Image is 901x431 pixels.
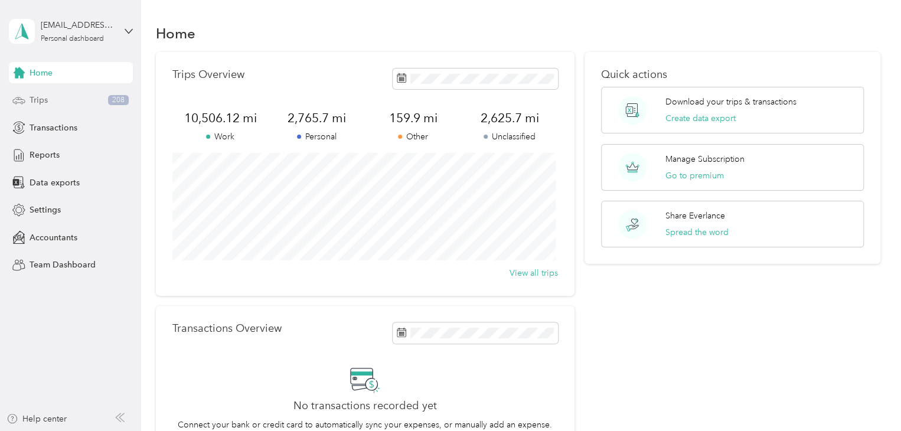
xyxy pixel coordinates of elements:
[835,365,901,431] iframe: Everlance-gr Chat Button Frame
[178,419,552,431] p: Connect your bank or credit card to automatically sync your expenses, or manually add an expense.
[269,130,365,143] p: Personal
[30,67,53,79] span: Home
[30,204,61,216] span: Settings
[269,110,365,126] span: 2,765.7 mi
[665,226,729,239] button: Spread the word
[30,177,80,189] span: Data exports
[6,413,67,425] button: Help center
[461,110,557,126] span: 2,625.7 mi
[172,68,244,81] p: Trips Overview
[665,96,796,108] p: Download your trips & transactions
[365,110,461,126] span: 159.9 mi
[41,35,104,43] div: Personal dashboard
[665,169,724,182] button: Go to premium
[461,130,557,143] p: Unclassified
[172,322,282,335] p: Transactions Overview
[30,259,96,271] span: Team Dashboard
[172,110,269,126] span: 10,506.12 mi
[365,130,461,143] p: Other
[30,94,48,106] span: Trips
[30,122,77,134] span: Transactions
[601,68,864,81] p: Quick actions
[41,19,115,31] div: [EMAIL_ADDRESS][DOMAIN_NAME]
[30,231,77,244] span: Accountants
[172,130,269,143] p: Work
[293,400,437,412] h2: No transactions recorded yet
[156,27,195,40] h1: Home
[510,267,558,279] button: View all trips
[665,210,725,222] p: Share Everlance
[108,95,129,106] span: 208
[30,149,60,161] span: Reports
[665,112,736,125] button: Create data export
[665,153,745,165] p: Manage Subscription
